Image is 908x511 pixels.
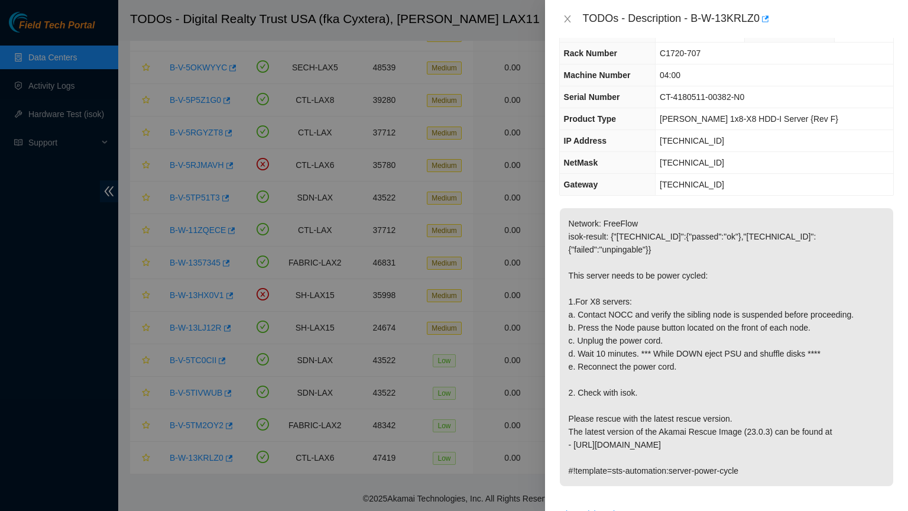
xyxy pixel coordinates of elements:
span: [PERSON_NAME] 1x8-X8 HDD-I Server {Rev F} [660,114,838,124]
span: close [563,14,572,24]
span: CT-4180511-00382-N0 [660,92,744,102]
span: C1720-707 [660,48,701,58]
span: Gateway [564,180,598,189]
div: TODOs - Description - B-W-13KRLZ0 [583,9,894,28]
button: Close [559,14,576,25]
span: [TECHNICAL_ID] [660,180,724,189]
span: [TECHNICAL_ID] [660,136,724,145]
span: Product Type [564,114,616,124]
span: NetMask [564,158,598,167]
span: Rack Number [564,48,617,58]
p: Network: FreeFlow isok-result: {"[TECHNICAL_ID]":{"passed":"ok"},"[TECHNICAL_ID]":{"failed":"unpi... [560,208,893,486]
span: Serial Number [564,92,620,102]
span: [TECHNICAL_ID] [660,158,724,167]
span: Machine Number [564,70,631,80]
span: 04:00 [660,70,680,80]
span: IP Address [564,136,607,145]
